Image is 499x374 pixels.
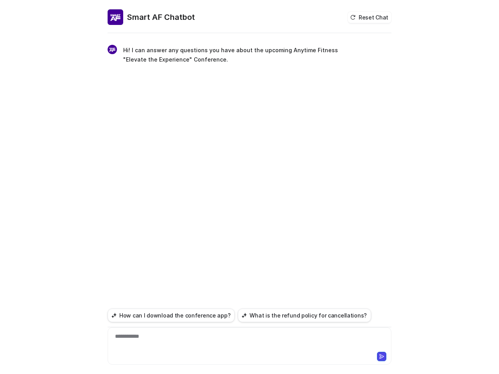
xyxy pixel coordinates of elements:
[123,46,351,64] p: Hi! I can answer any questions you have about the upcoming Anytime Fitness "Elevate the Experienc...
[238,309,371,322] button: What is the refund policy for cancellations?
[108,9,123,25] img: Widget
[127,12,195,23] h2: Smart AF Chatbot
[348,12,391,23] button: Reset Chat
[108,309,235,322] button: How can I download the conference app?
[108,45,117,54] img: Widget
